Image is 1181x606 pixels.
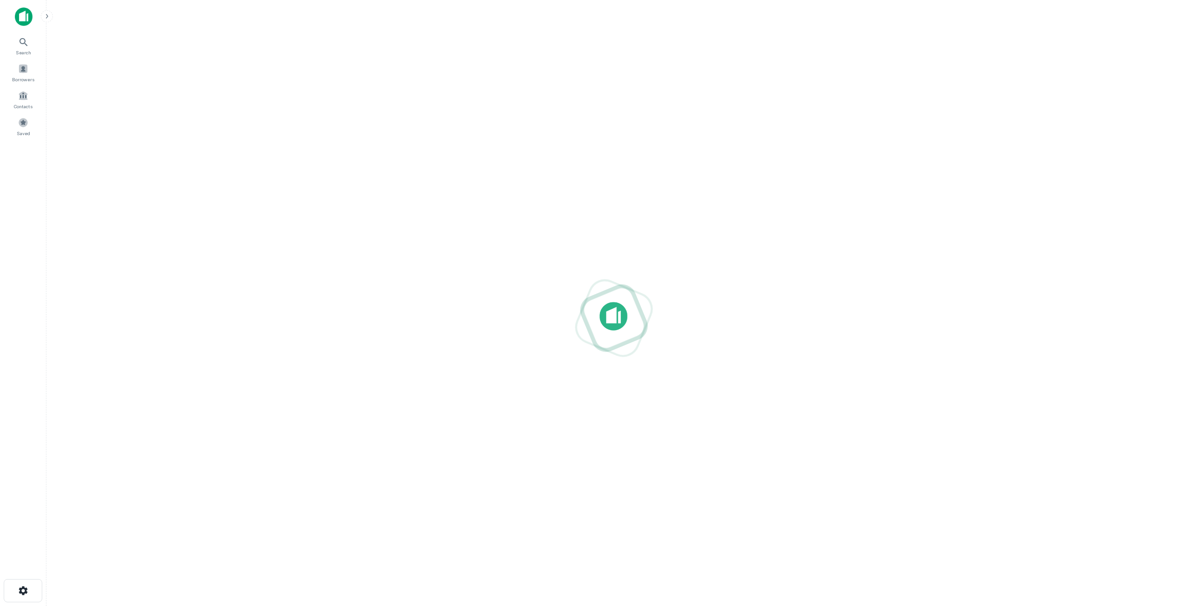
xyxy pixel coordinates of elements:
[14,103,32,110] span: Contacts
[3,114,44,139] a: Saved
[16,49,31,56] span: Search
[12,76,34,83] span: Borrowers
[3,60,44,85] a: Borrowers
[3,33,44,58] a: Search
[17,130,30,137] span: Saved
[15,7,32,26] img: capitalize-icon.png
[3,87,44,112] a: Contacts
